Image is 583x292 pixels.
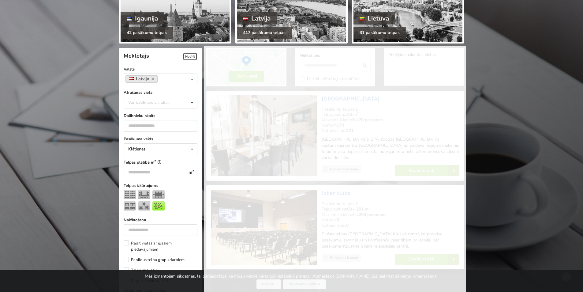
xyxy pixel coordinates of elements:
img: Teātris [124,190,136,199]
label: Telpas izkārtojums [124,183,197,189]
img: Pieņemšana [152,201,165,210]
div: 31 pasākumu telpas [353,27,406,39]
sup: 2 [192,169,194,173]
img: Bankets [138,201,150,210]
img: U-Veids [138,190,150,199]
sup: 2 [154,159,156,163]
label: Telpas platība m [124,159,197,165]
div: Lietuva [353,12,395,25]
span: Meklētājs [124,52,149,59]
label: Valsts [124,66,197,72]
label: Pasākuma veids [124,136,197,142]
label: Rādīt vietas ar īpašiem piedāvājumiem [124,240,197,252]
label: Papildus telpa grupu darbiem [124,257,185,263]
label: Dalībnieku skaits [124,113,197,119]
span: Notīrīt [183,53,197,60]
div: m [185,167,197,178]
img: Sapulce [152,190,165,199]
div: Klātienes [128,147,146,151]
div: Var izvēlēties vairākas [127,99,183,106]
a: Latvija [125,75,158,83]
label: Telpa ar skatuvi [124,267,159,273]
label: Atrašanās vieta [124,89,197,96]
div: 42 pasākumu telpas [121,27,173,39]
div: Igaunija [121,12,164,25]
label: Nakšņošana [124,217,197,223]
img: Klase [124,201,136,210]
div: 417 pasākumu telpas [237,27,292,39]
div: Latvija [237,12,277,25]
